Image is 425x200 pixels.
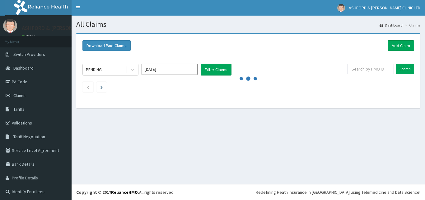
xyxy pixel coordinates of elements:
[380,22,403,28] a: Dashboard
[13,65,34,71] span: Dashboard
[111,189,138,195] a: RelianceHMO
[76,20,420,28] h1: All Claims
[396,64,414,74] input: Search
[22,34,37,38] a: Online
[22,25,119,31] p: ASHFORD & [PERSON_NAME] CLINIC LTD
[13,106,25,112] span: Tariffs
[13,93,26,98] span: Claims
[239,69,258,88] svg: audio-loading
[201,64,231,76] button: Filter Claims
[388,40,414,51] a: Add Claim
[86,66,102,73] div: PENDING
[72,184,425,200] footer: All rights reserved.
[100,84,103,90] a: Next page
[403,22,420,28] li: Claims
[13,134,45,139] span: Tariff Negotiation
[349,5,420,11] span: ASHFORD & [PERSON_NAME] CLINIC LTD
[13,51,45,57] span: Switch Providers
[348,64,394,74] input: Search by HMO ID
[76,189,139,195] strong: Copyright © 2017 .
[142,64,198,75] input: Select Month and Year
[256,189,420,195] div: Redefining Heath Insurance in [GEOGRAPHIC_DATA] using Telemedicine and Data Science!
[82,40,131,51] button: Download Paid Claims
[86,84,89,90] a: Previous page
[3,19,17,33] img: User Image
[337,4,345,12] img: User Image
